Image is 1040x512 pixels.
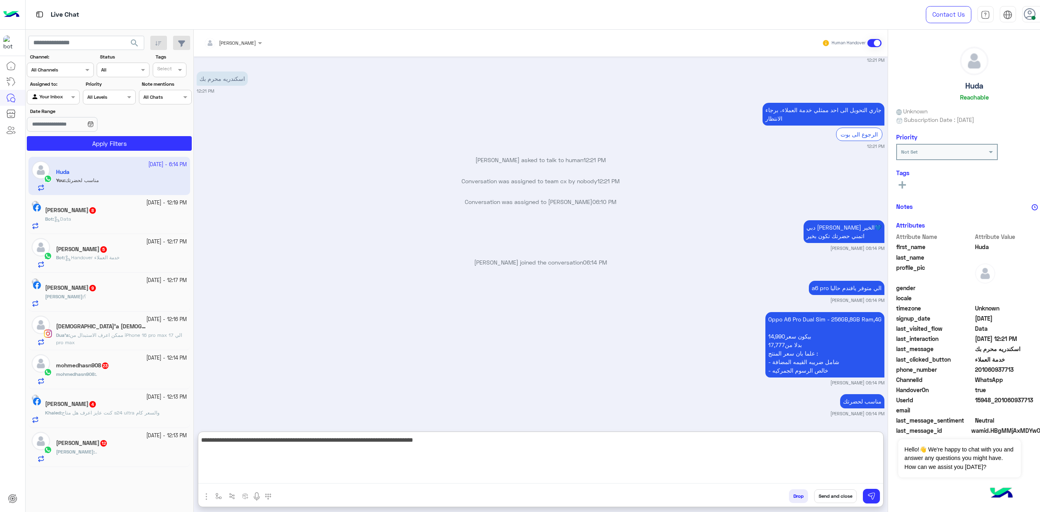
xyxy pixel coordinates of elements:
[867,57,884,63] small: 12:21 PM
[32,395,39,402] img: picture
[960,47,988,75] img: defaultAdmin.png
[896,263,974,282] span: profile_pic
[3,35,18,50] img: 1403182699927242
[33,204,41,212] img: Facebook
[45,293,82,299] span: [PERSON_NAME]
[975,263,995,284] img: defaultAdmin.png
[252,492,262,501] img: send voice note
[215,493,222,499] img: select flow
[965,81,984,91] h5: Huda
[95,449,97,455] span: ..
[146,432,187,440] small: [DATE] - 12:13 PM
[56,254,65,260] b: :
[583,259,607,266] span: 06:14 PM
[32,354,50,373] img: defaultAdmin.png
[212,489,225,503] button: select flow
[242,493,249,499] img: create order
[763,103,884,126] p: 4/10/2025, 12:21 PM
[56,440,108,447] h5: Jana Mohsen
[89,401,96,408] span: 4
[896,133,917,141] h6: Priority
[896,334,974,343] span: last_interaction
[238,489,252,503] button: create order
[35,9,45,20] img: tab
[56,371,96,377] b: :
[896,396,974,404] span: UserId
[901,149,918,155] b: Not Set
[30,108,135,115] label: Date Range
[102,362,108,369] span: 23
[146,199,187,207] small: [DATE] - 12:19 PM
[867,492,875,500] img: send message
[100,53,149,61] label: Status
[32,201,39,208] img: picture
[130,38,139,48] span: search
[896,107,928,115] span: Unknown
[32,316,50,334] img: defaultAdmin.png
[30,80,79,88] label: Assigned to:
[27,136,192,151] button: Apply Filters
[592,198,616,205] span: 06:10 PM
[197,258,884,267] p: [PERSON_NAME] joined the conversation
[45,216,53,222] span: Bot
[896,221,925,229] h6: Attributes
[44,446,52,454] img: WhatsApp
[836,128,882,141] div: الرجوع الى بوت
[3,6,19,23] img: Logo
[45,410,61,416] span: Khaled
[896,426,970,435] span: last_message_id
[30,53,93,61] label: Channel:
[960,93,989,101] h6: Reachable
[896,345,974,353] span: last_message
[840,394,884,408] p: 4/10/2025, 6:14 PM
[896,386,974,394] span: HandoverOn
[981,10,990,20] img: tab
[45,284,97,291] h5: Ahmed Megahed
[265,493,271,500] img: make a call
[926,6,971,23] a: Contact Us
[197,197,884,206] p: Conversation was assigned to [PERSON_NAME]
[867,143,884,150] small: 12:21 PM
[219,40,256,46] span: [PERSON_NAME]
[896,314,974,323] span: signup_date
[56,254,64,260] span: Bot
[197,177,884,185] p: Conversation was assigned to team cx by nobody
[89,207,96,214] span: 8
[56,332,70,338] b: :
[1003,10,1012,20] img: tab
[896,355,974,364] span: last_clicked_button
[156,65,172,74] div: Select
[44,252,52,260] img: WhatsApp
[56,371,95,377] span: mohmedhasn908
[86,80,134,88] label: Priority
[896,365,974,374] span: phone_number
[809,281,884,295] p: 4/10/2025, 6:14 PM
[146,238,187,246] small: [DATE] - 12:17 PM
[896,294,974,302] span: locale
[54,216,71,222] span: Data
[56,332,182,345] span: ممكن اعرف الاستبدال من iPhone 16 pro max الي 17 pro max
[156,53,191,61] label: Tags
[51,9,79,20] p: Live Chat
[65,254,119,260] span: Handover خدمة العملاء
[89,285,96,291] span: 9
[33,397,41,406] img: Facebook
[898,439,1020,477] span: Hello!👋 We're happy to chat with you and answer any questions you might have. How can we assist y...
[146,393,187,401] small: [DATE] - 12:13 PM
[896,375,974,384] span: ChannelId
[146,354,187,362] small: [DATE] - 12:14 PM
[45,207,97,214] h5: Shimaa Mohammed Selmy
[896,284,974,292] span: gender
[229,493,235,499] img: Trigger scenario
[814,489,857,503] button: Send and close
[125,36,145,53] button: search
[146,277,187,284] small: [DATE] - 12:17 PM
[45,293,84,299] b: :
[830,297,884,304] small: [PERSON_NAME] 06:14 PM
[583,156,606,163] span: 12:21 PM
[32,278,39,286] img: picture
[142,80,191,88] label: Note mentions
[197,88,214,94] small: 12:21 PM
[896,253,974,262] span: last_name
[830,380,884,386] small: [PERSON_NAME] 06:14 PM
